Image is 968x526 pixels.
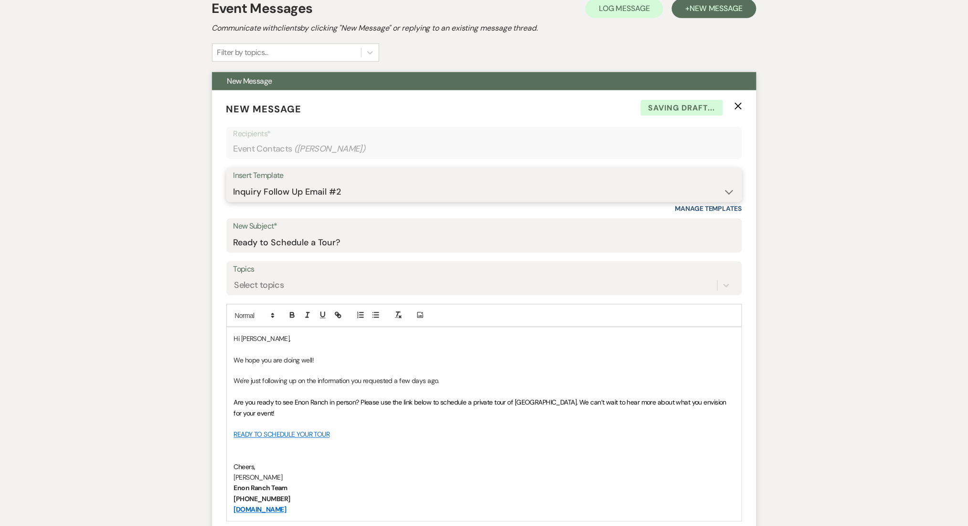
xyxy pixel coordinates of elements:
[641,100,723,116] span: Saving draft...
[227,76,272,86] span: New Message
[599,3,650,13] span: Log Message
[234,472,734,483] p: [PERSON_NAME]
[234,279,284,292] div: Select topics
[234,333,734,344] p: Hi [PERSON_NAME],
[234,463,255,471] span: Cheers,
[234,219,735,233] label: New Subject*
[234,398,728,417] span: Are you ready to see Enon Ranch in person? Please use the link below to schedule a private tour o...
[226,103,302,115] span: New Message
[234,376,734,386] p: We're just following up on the information you requested a few days ago.
[690,3,743,13] span: New Message
[234,355,734,365] p: We hope you are doing well!
[234,169,735,183] div: Insert Template
[234,430,330,439] a: READY TO SCHEDULE YOUR TOUR
[234,140,735,158] div: Event Contacts
[217,47,268,58] div: Filter by topics...
[234,263,735,276] label: Topics
[234,495,290,504] strong: [PHONE_NUMBER]
[294,142,366,155] span: ( [PERSON_NAME] )
[234,128,735,140] p: Recipients*
[234,484,288,493] strong: Enon Ranch Team
[675,204,742,213] a: Manage Templates
[212,22,756,34] h2: Communicate with clients by clicking "New Message" or replying to an existing message thread.
[234,505,287,514] a: [DOMAIN_NAME]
